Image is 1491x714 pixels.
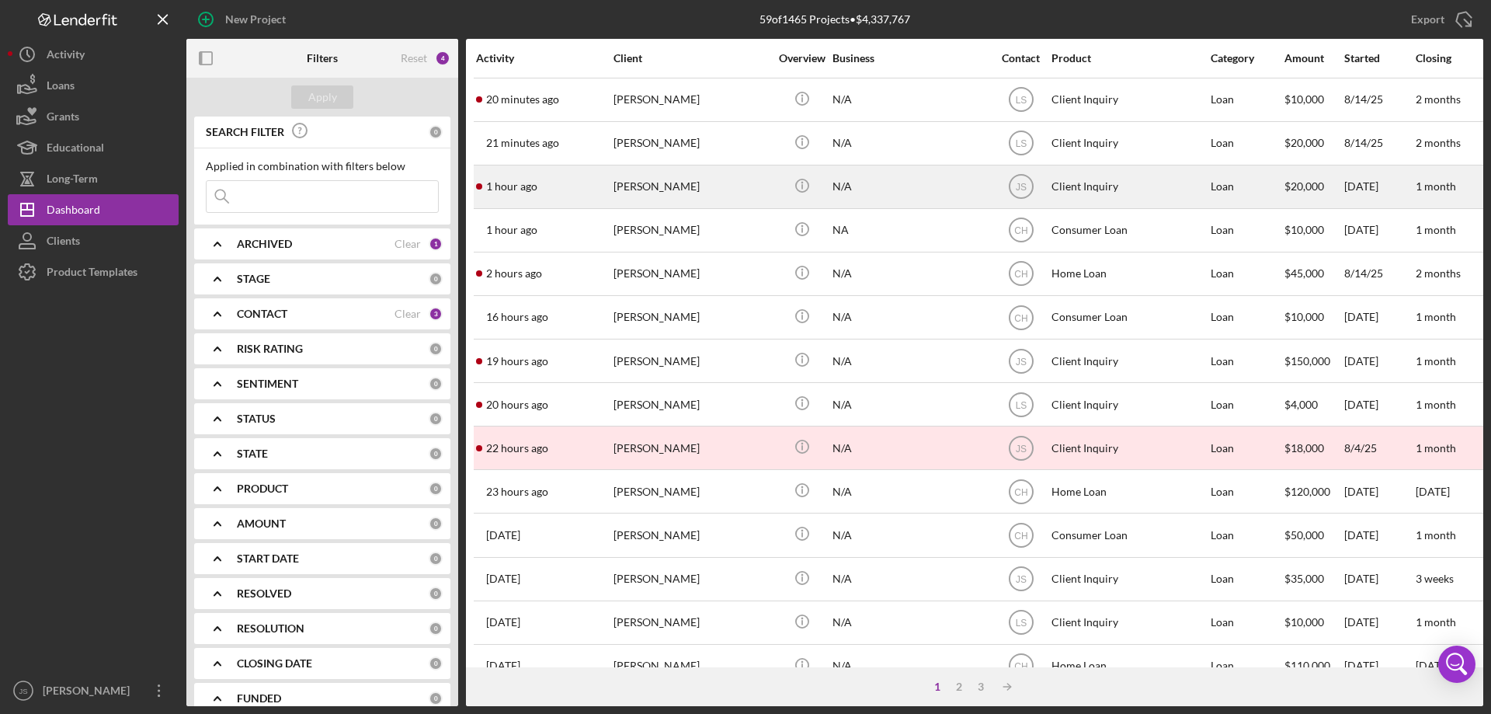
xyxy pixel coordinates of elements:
div: N/A [832,471,988,512]
div: Activity [47,39,85,74]
div: Loan [1211,514,1283,556]
div: [PERSON_NAME] [613,514,769,556]
div: [PERSON_NAME] [613,166,769,207]
div: 0 [429,412,443,426]
div: [DATE] [1344,559,1414,600]
div: Loan [1211,471,1283,512]
div: 3 [970,681,992,693]
div: Contact [992,52,1050,64]
div: 4 [435,51,450,66]
button: New Project [186,4,301,35]
div: [PERSON_NAME] [613,646,769,687]
div: N/A [832,123,988,164]
time: 2025-08-13 18:35 [486,486,548,498]
div: Applied in combination with filters below [206,160,439,172]
div: $150,000 [1284,340,1343,381]
div: $20,000 [1284,123,1343,164]
div: Home Loan [1051,646,1207,687]
button: Grants [8,101,179,132]
b: AMOUNT [237,517,286,530]
div: $35,000 [1284,559,1343,600]
time: [DATE] [1416,485,1450,498]
div: 8/14/25 [1344,253,1414,294]
div: N/A [832,559,988,600]
div: N/A [832,514,988,556]
div: 1 [429,237,443,251]
a: Product Templates [8,256,179,287]
time: 2025-08-12 18:46 [486,573,520,585]
div: 0 [429,587,443,601]
div: 8/4/25 [1344,427,1414,468]
div: [DATE] [1344,384,1414,425]
div: Grants [47,101,79,136]
div: N/A [832,166,988,207]
time: 1 month [1416,528,1456,542]
div: Client Inquiry [1051,427,1207,468]
button: Dashboard [8,194,179,225]
b: STAGE [237,273,270,285]
time: [DATE] [1416,659,1450,672]
div: 2 [948,681,970,693]
div: Client Inquiry [1051,166,1207,207]
div: Client Inquiry [1051,123,1207,164]
button: Loans [8,70,179,101]
div: Client Inquiry [1051,559,1207,600]
time: 1 month [1416,310,1456,323]
div: Loan [1211,123,1283,164]
time: 2025-08-12 16:37 [486,616,520,629]
b: FUNDED [237,692,281,705]
b: START DATE [237,552,299,565]
div: 0 [429,342,443,356]
div: $4,000 [1284,384,1343,425]
div: N/A [832,384,988,425]
div: Client Inquiry [1051,384,1207,425]
text: LS [1015,618,1027,629]
time: 2025-08-14 16:02 [486,224,537,236]
div: 59 of 1465 Projects • $4,337,767 [759,13,910,26]
text: JS [19,687,27,695]
div: Loan [1211,166,1283,207]
b: CONTACT [237,308,287,320]
div: Activity [476,52,612,64]
time: 2025-08-14 16:48 [486,137,559,149]
div: N/A [832,646,988,687]
div: NA [832,210,988,251]
div: [PERSON_NAME] [613,384,769,425]
text: JS [1015,356,1026,367]
div: $110,000 [1284,646,1343,687]
div: 0 [429,272,443,286]
div: Apply [308,85,337,109]
div: $10,000 [1284,297,1343,338]
div: [PERSON_NAME] [613,210,769,251]
div: Category [1211,52,1283,64]
div: Educational [47,132,104,167]
div: $10,000 [1284,210,1343,251]
div: Loan [1211,602,1283,643]
div: Loan [1211,340,1283,381]
div: 3 [429,307,443,321]
div: 0 [429,622,443,636]
text: LS [1015,399,1027,410]
div: Export [1411,4,1444,35]
text: JS [1015,443,1026,454]
div: Clients [47,225,80,260]
div: 0 [429,691,443,705]
a: Activity [8,39,179,70]
text: CH [1014,225,1027,236]
div: Home Loan [1051,471,1207,512]
div: 0 [429,377,443,391]
button: JS[PERSON_NAME] [8,675,179,706]
div: Loan [1211,297,1283,338]
div: 1 [926,681,948,693]
div: Started [1344,52,1414,64]
button: Clients [8,225,179,256]
div: 0 [429,482,443,496]
time: 1 month [1416,354,1456,367]
div: N/A [832,427,988,468]
div: [PERSON_NAME] [613,253,769,294]
div: Loan [1211,427,1283,468]
div: Business [832,52,988,64]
